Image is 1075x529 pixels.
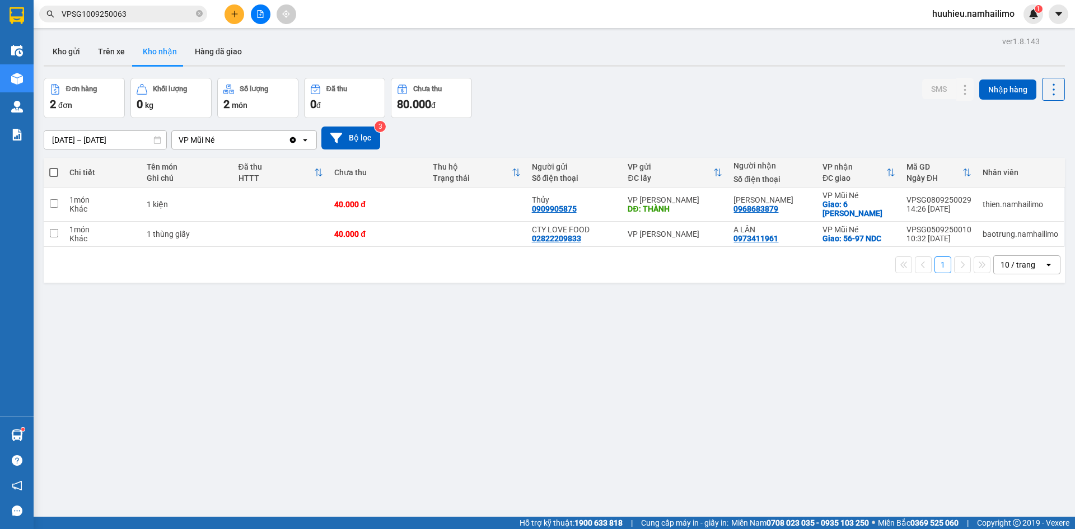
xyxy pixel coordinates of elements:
span: Miền Bắc [878,517,959,529]
button: Số lượng2món [217,78,298,118]
div: 10:32 [DATE] [906,234,971,243]
img: solution-icon [11,129,23,141]
span: copyright [1013,519,1021,527]
div: Tên món [147,162,227,171]
div: ver 1.8.143 [1002,35,1040,48]
img: logo-vxr [10,7,24,24]
div: 1 kiện [147,200,227,209]
button: plus [225,4,244,24]
span: đ [431,101,436,110]
th: Toggle SortBy [427,158,526,188]
div: Người nhận [733,161,811,170]
div: Chưa thu [334,168,422,177]
div: VPSG0509250010 [906,225,971,234]
div: 1 món [69,225,135,234]
div: VP Mũi Né [179,134,214,146]
button: Nhập hàng [979,79,1036,100]
div: VP [PERSON_NAME] [628,230,722,238]
img: warehouse-icon [11,73,23,85]
div: 14:26 [DATE] [906,204,971,213]
div: ANH HUỆ [733,195,811,204]
button: SMS [922,79,956,99]
span: huuhieu.namhailimo [923,7,1023,21]
img: warehouse-icon [11,429,23,441]
strong: 0708 023 035 - 0935 103 250 [766,518,869,527]
div: VP Mũi Né [822,225,895,234]
span: 2 [223,97,230,111]
button: Chưa thu80.000đ [391,78,472,118]
button: Kho nhận [134,38,186,65]
span: close-circle [196,10,203,17]
th: Toggle SortBy [901,158,977,188]
div: ĐC lấy [628,174,713,182]
span: 0 [310,97,316,111]
div: Số lượng [240,85,268,93]
span: aim [282,10,290,18]
div: CTY LOVE FOOD [532,225,617,234]
button: Hàng đã giao [186,38,251,65]
sup: 1 [1035,5,1043,13]
div: Trạng thái [433,174,511,182]
span: Cung cấp máy in - giấy in: [641,517,728,529]
div: Chưa thu [413,85,442,93]
div: A LÂN [733,225,811,234]
input: Select a date range. [44,131,166,149]
button: Khối lượng0kg [130,78,212,118]
th: Toggle SortBy [817,158,901,188]
div: VP Mũi Né [822,191,895,200]
svg: open [301,135,310,144]
span: 2 [50,97,56,111]
th: Toggle SortBy [233,158,329,188]
div: 40.000 đ [334,230,422,238]
span: file-add [256,10,264,18]
span: search [46,10,54,18]
div: 0973411961 [733,234,778,243]
span: plus [231,10,239,18]
span: close-circle [196,9,203,20]
span: món [232,101,247,110]
span: kg [145,101,153,110]
div: Số điện thoại [532,174,617,182]
div: HTTT [239,174,315,182]
sup: 1 [21,428,25,431]
div: 02822209833 [532,234,581,243]
th: Toggle SortBy [622,158,728,188]
div: Người gửi [532,162,617,171]
div: baotrung.namhailimo [983,230,1058,238]
span: message [12,505,22,516]
span: question-circle [12,455,22,466]
div: Đã thu [326,85,347,93]
button: Đơn hàng2đơn [44,78,125,118]
div: Thủy [532,195,617,204]
div: 0968683879 [733,204,778,213]
span: đ [316,101,321,110]
div: VPSG0809250029 [906,195,971,204]
span: đơn [58,101,72,110]
div: Ngày ĐH [906,174,962,182]
svg: open [1044,260,1053,269]
div: VP nhận [822,162,886,171]
span: | [967,517,969,529]
button: Kho gửi [44,38,89,65]
img: warehouse-icon [11,45,23,57]
div: DĐ: THÀNH [628,204,722,213]
div: Khác [69,234,135,243]
div: Khác [69,204,135,213]
span: 0 [137,97,143,111]
span: 80.000 [397,97,431,111]
span: 1 [1036,5,1040,13]
div: 10 / trang [1001,259,1035,270]
sup: 3 [375,121,386,132]
strong: 0369 525 060 [910,518,959,527]
span: | [631,517,633,529]
div: Mã GD [906,162,962,171]
div: Giao: 56-97 NDC [822,234,895,243]
input: Tìm tên, số ĐT hoặc mã đơn [62,8,194,20]
img: warehouse-icon [11,101,23,113]
div: Khối lượng [153,85,187,93]
div: Ghi chú [147,174,227,182]
div: 40.000 đ [334,200,422,209]
strong: 1900 633 818 [574,518,623,527]
button: Trên xe [89,38,134,65]
div: thien.namhailimo [983,200,1058,209]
